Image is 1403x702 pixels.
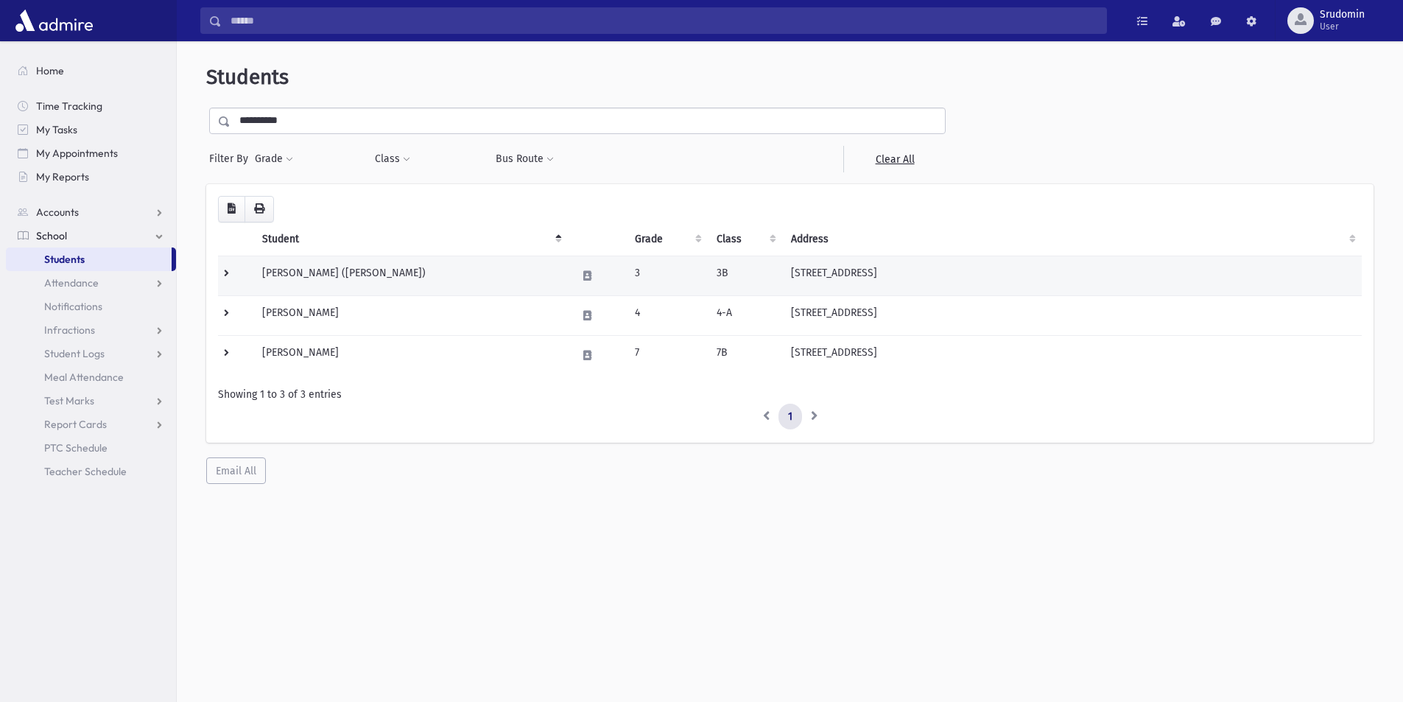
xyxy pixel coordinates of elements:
[6,271,176,295] a: Attendance
[36,147,118,160] span: My Appointments
[626,256,708,295] td: 3
[44,253,85,266] span: Students
[253,222,568,256] th: Student: activate to sort column descending
[44,441,108,454] span: PTC Schedule
[253,256,568,295] td: [PERSON_NAME] ([PERSON_NAME])
[495,146,555,172] button: Bus Route
[6,413,176,436] a: Report Cards
[44,323,95,337] span: Infractions
[626,222,708,256] th: Grade: activate to sort column ascending
[254,146,294,172] button: Grade
[6,436,176,460] a: PTC Schedule
[36,64,64,77] span: Home
[6,141,176,165] a: My Appointments
[36,229,67,242] span: School
[626,335,708,375] td: 7
[6,224,176,248] a: School
[6,295,176,318] a: Notifications
[44,371,124,384] span: Meal Attendance
[6,248,172,271] a: Students
[782,295,1362,335] td: [STREET_ADDRESS]
[222,7,1106,34] input: Search
[245,196,274,222] button: Print
[44,347,105,360] span: Student Logs
[206,457,266,484] button: Email All
[12,6,96,35] img: AdmirePro
[708,256,781,295] td: 3B
[36,123,77,136] span: My Tasks
[44,465,127,478] span: Teacher Schedule
[6,94,176,118] a: Time Tracking
[36,99,102,113] span: Time Tracking
[6,342,176,365] a: Student Logs
[626,295,708,335] td: 4
[209,151,254,166] span: Filter By
[36,170,89,183] span: My Reports
[6,118,176,141] a: My Tasks
[6,389,176,413] a: Test Marks
[6,200,176,224] a: Accounts
[843,146,946,172] a: Clear All
[206,65,289,89] span: Students
[253,335,568,375] td: [PERSON_NAME]
[782,335,1362,375] td: [STREET_ADDRESS]
[1320,9,1365,21] span: Srudomin
[782,256,1362,295] td: [STREET_ADDRESS]
[1320,21,1365,32] span: User
[778,404,802,430] a: 1
[44,300,102,313] span: Notifications
[44,394,94,407] span: Test Marks
[253,295,568,335] td: [PERSON_NAME]
[708,335,781,375] td: 7B
[36,206,79,219] span: Accounts
[6,165,176,189] a: My Reports
[374,146,411,172] button: Class
[6,365,176,389] a: Meal Attendance
[708,222,781,256] th: Class: activate to sort column ascending
[6,318,176,342] a: Infractions
[44,418,107,431] span: Report Cards
[6,460,176,483] a: Teacher Schedule
[44,276,99,289] span: Attendance
[782,222,1362,256] th: Address: activate to sort column ascending
[6,59,176,83] a: Home
[218,387,1362,402] div: Showing 1 to 3 of 3 entries
[218,196,245,222] button: CSV
[708,295,781,335] td: 4-A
